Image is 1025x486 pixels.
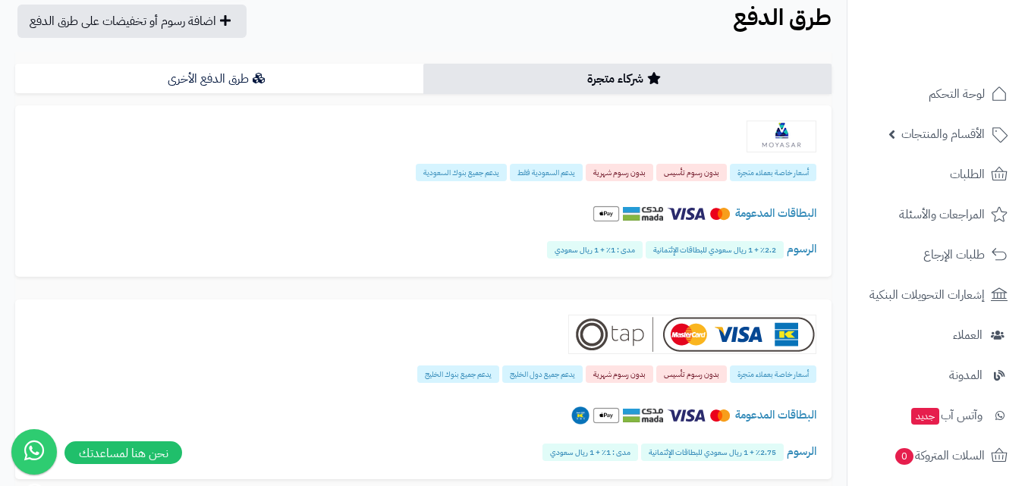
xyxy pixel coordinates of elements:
span: يدعم جميع دول الخليج [502,365,583,383]
img: Tap [568,315,816,354]
a: المدونة [857,357,1016,394]
a: وآتس آبجديد [857,397,1016,434]
span: الرسوم [787,443,816,459]
span: 2.2٪ + 1 ريال سعودي للبطاقات الإئتمانية [646,241,784,259]
span: إشعارات التحويلات البنكية [869,284,985,306]
span: بدون رسوم تأسيس [656,365,727,383]
span: السلات المتروكة [894,445,985,466]
span: الرسوم [787,240,816,257]
img: Moyasar [747,121,816,152]
a: طرق الدفع الأخرى [15,64,423,94]
span: يدعم جميع بنوك السعودية [416,164,507,181]
span: بدون رسوم شهرية [586,365,653,383]
a: الطلبات [857,156,1016,193]
a: العملاء [857,317,1016,353]
span: البطاقات المدعومة [735,406,816,423]
a: اضافة رسوم أو تخفيضات على طرق الدفع [17,5,247,38]
span: العملاء [953,325,983,346]
span: مدى : 1٪ + 1 ريال سعودي [542,444,638,461]
a: المراجعات والأسئلة [857,196,1016,233]
span: أسعار خاصة بعملاء متجرة [730,164,816,181]
span: المراجعات والأسئلة [899,204,985,225]
span: بدون رسوم شهرية [586,164,653,181]
a: Moyasar أسعار خاصة بعملاء متجرة بدون رسوم تأسيس بدون رسوم شهرية يدعم السعودية فقط يدعم جميع بنوك ... [15,105,832,277]
span: الطلبات [950,164,985,185]
span: أسعار خاصة بعملاء متجرة [730,365,816,383]
span: يدعم السعودية فقط [510,164,583,181]
span: البطاقات المدعومة [735,205,816,221]
span: بدون رسوم تأسيس [656,164,727,181]
span: 2.75٪ + 1 ريال سعودي للبطاقات الإئتمانية [641,444,784,461]
a: Tap أسعار خاصة بعملاء متجرة بدون رسوم تأسيس بدون رسوم شهرية يدعم جميع دول الخليج يدعم جميع بنوك ا... [15,299,832,478]
span: 0 [895,448,913,465]
a: إشعارات التحويلات البنكية [857,277,1016,313]
span: المدونة [949,365,983,386]
span: لوحة التحكم [929,83,985,105]
a: السلات المتروكة0 [857,437,1016,474]
span: طلبات الإرجاع [923,244,985,265]
span: وآتس آب [910,405,983,426]
span: جديد [911,408,939,425]
a: شركاء متجرة [423,64,832,94]
span: يدعم جميع بنوك الخليج [417,365,499,383]
a: طلبات الإرجاع [857,237,1016,273]
span: الأقسام والمنتجات [901,124,985,145]
a: لوحة التحكم [857,76,1016,112]
span: مدى : 1٪ + 1 ريال سعودي [547,241,643,259]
